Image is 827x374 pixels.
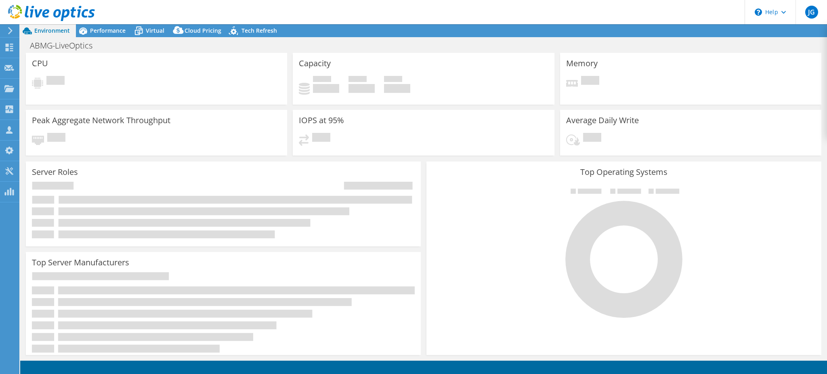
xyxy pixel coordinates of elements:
span: Virtual [146,27,164,34]
span: Environment [34,27,70,34]
span: Total [384,76,402,84]
h3: CPU [32,59,48,68]
svg: \n [755,8,762,16]
span: Pending [312,133,330,144]
h1: ABMG-LiveOptics [26,41,105,50]
h3: IOPS at 95% [299,116,344,125]
h3: Top Operating Systems [432,168,815,176]
span: JG [805,6,818,19]
h4: 0 GiB [348,84,375,93]
h3: Average Daily Write [566,116,639,125]
h3: Server Roles [32,168,78,176]
span: Pending [583,133,601,144]
h3: Capacity [299,59,331,68]
span: Tech Refresh [241,27,277,34]
span: Pending [581,76,599,87]
span: Pending [46,76,65,87]
span: Cloud Pricing [185,27,221,34]
h3: Memory [566,59,598,68]
span: Pending [47,133,65,144]
h3: Top Server Manufacturers [32,258,129,267]
h3: Peak Aggregate Network Throughput [32,116,170,125]
span: Used [313,76,331,84]
h4: 0 GiB [313,84,339,93]
h4: 0 GiB [384,84,410,93]
span: Free [348,76,367,84]
span: Performance [90,27,126,34]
